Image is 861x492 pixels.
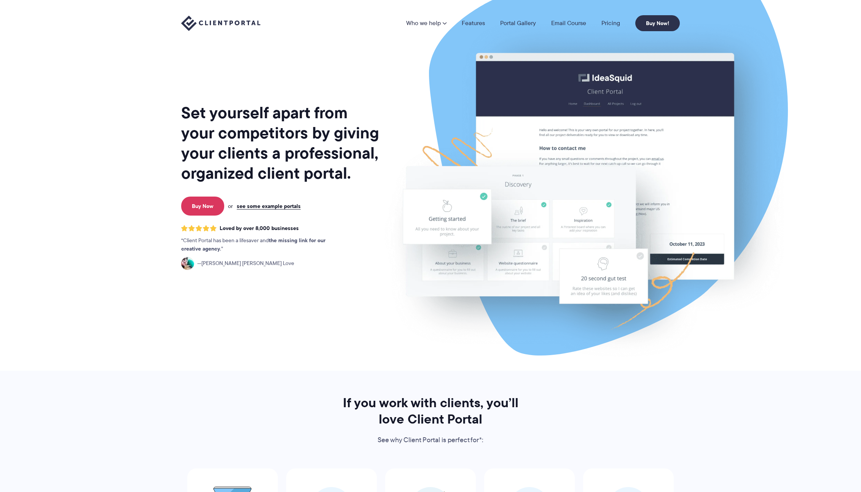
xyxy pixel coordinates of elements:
a: Pricing [601,20,620,26]
h1: Set yourself apart from your competitors by giving your clients a professional, organized client ... [181,103,381,183]
a: Who we help [406,20,446,26]
h2: If you work with clients, you’ll love Client Portal [332,395,529,427]
span: Loved by over 8,000 businesses [220,225,299,232]
a: Buy Now [181,197,224,216]
span: or [228,203,233,209]
p: Client Portal has been a lifesaver and . [181,236,341,253]
p: See why Client Portal is perfect for*: [332,435,529,446]
a: see some example portals [237,203,301,209]
span: [PERSON_NAME] [PERSON_NAME] Love [197,259,294,268]
strong: the missing link for our creative agency [181,236,325,253]
a: Portal Gallery [500,20,536,26]
a: Features [462,20,485,26]
a: Buy Now! [635,15,680,31]
a: Email Course [551,20,586,26]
